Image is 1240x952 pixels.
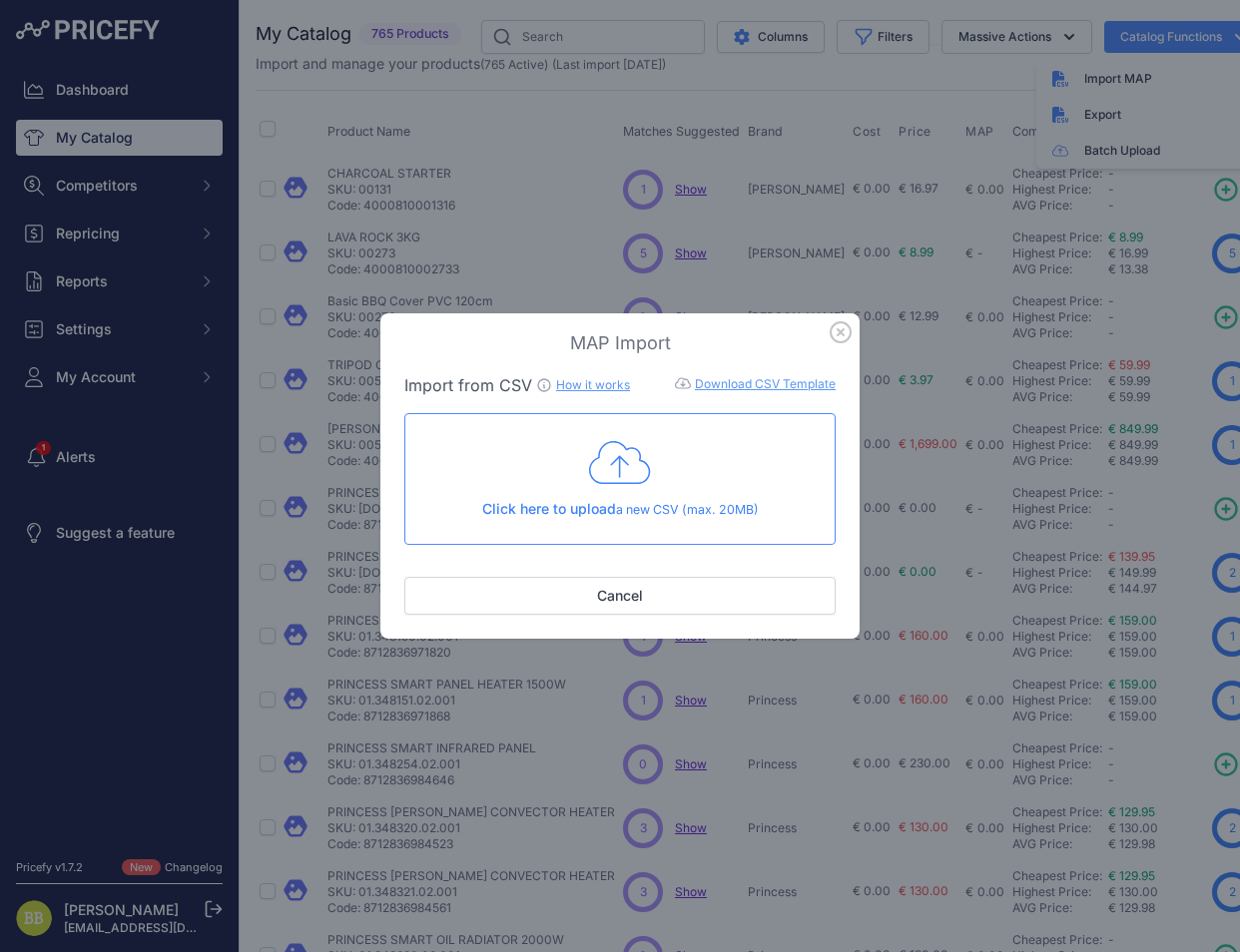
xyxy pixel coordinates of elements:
a: How it works [556,377,630,392]
p: a new CSV (max. 20MB) [421,499,819,520]
h3: MAP Import [404,329,836,357]
span: Click here to upload [482,500,616,517]
button: Cancel [404,577,836,615]
a: Download CSV Template [695,376,836,391]
span: Import from CSV [404,375,532,395]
